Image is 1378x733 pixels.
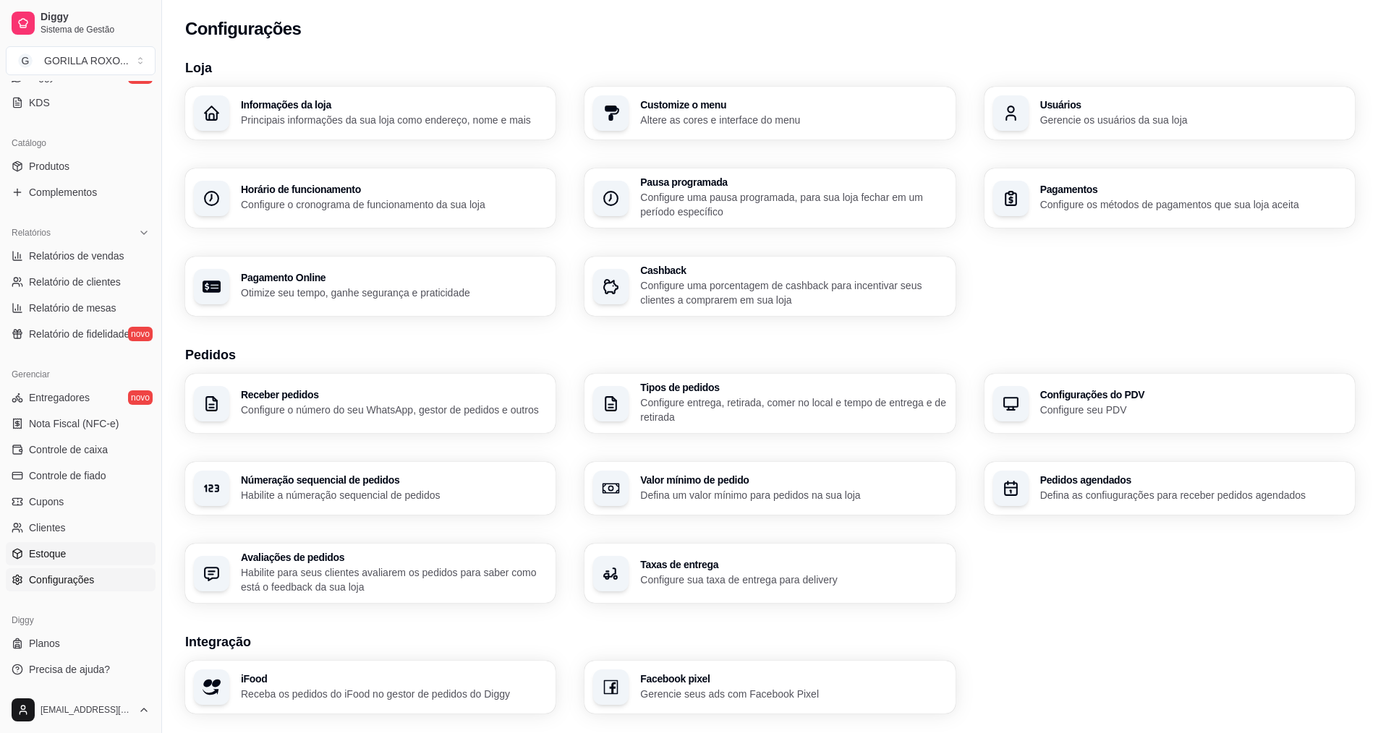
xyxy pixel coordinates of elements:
a: Relatório de mesas [6,296,156,320]
span: Entregadores [29,390,90,405]
h3: iFood [241,674,547,684]
button: Configurações do PDVConfigure seu PDV [984,374,1355,433]
h3: Pagamentos [1040,184,1346,194]
a: Relatório de fidelidadenovo [6,322,156,346]
span: Diggy [41,11,150,24]
p: Configure seu PDV [1040,403,1346,417]
span: Precisa de ajuda? [29,662,110,677]
h3: Integração [185,632,1355,652]
p: Defina um valor mínimo para pedidos na sua loja [640,488,946,502]
a: Entregadoresnovo [6,386,156,409]
a: Configurações [6,568,156,591]
p: Configure o número do seu WhatsApp, gestor de pedidos e outros [241,403,547,417]
button: iFoodReceba os pedidos do iFood no gestor de pedidos do Diggy [185,661,556,713]
a: Produtos [6,155,156,178]
h3: Facebook pixel [640,674,946,684]
a: Controle de caixa [6,438,156,461]
span: Produtos [29,159,69,173]
h3: Pagamento Online [241,273,547,283]
span: Controle de caixa [29,442,108,457]
h3: Valor mínimo de pedido [640,475,946,485]
div: Gerenciar [6,363,156,386]
p: Gerencie os usuários da sua loja [1040,113,1346,127]
a: Relatório de clientes [6,270,156,293]
h3: Configurações do PDV [1040,390,1346,400]
a: Estoque [6,542,156,565]
h3: Númeração sequencial de pedidos [241,475,547,485]
span: Estoque [29,546,66,561]
a: Precisa de ajuda? [6,658,156,681]
button: Númeração sequencial de pedidosHabilite a númeração sequencial de pedidos [185,462,556,515]
button: Informações da lojaPrincipais informações da sua loja como endereço, nome e mais [185,87,556,140]
span: Nota Fiscal (NFC-e) [29,416,119,431]
a: DiggySistema de Gestão [6,6,156,40]
p: Configure os métodos de pagamentos que sua loja aceita [1040,197,1346,212]
span: Controle de fiado [29,468,106,483]
a: Nota Fiscal (NFC-e) [6,412,156,435]
p: Configure entrega, retirada, comer no local e tempo de entrega e de retirada [640,395,946,424]
span: Relatório de clientes [29,275,121,289]
p: Configure o cronograma de funcionamento da sua loja [241,197,547,212]
span: Configurações [29,573,94,587]
a: Relatórios de vendas [6,244,156,267]
a: Planos [6,632,156,655]
button: Receber pedidosConfigure o número do seu WhatsApp, gestor de pedidos e outros [185,374,556,433]
button: Pausa programadaConfigure uma pausa programada, para sua loja fechar em um período específico [584,168,955,228]
p: Habilite a númeração sequencial de pedidos [241,488,547,502]
h3: Pedidos [185,345,1355,365]
button: Avaliações de pedidosHabilite para seus clientes avaliarem os pedidos para saber como está o feed... [185,544,556,603]
button: Horário de funcionamentoConfigure o cronograma de funcionamento da sua loja [185,168,556,228]
button: Pedidos agendadosDefina as confiugurações para receber pedidos agendados [984,462,1355,515]
span: Sistema de Gestão [41,24,150,35]
button: Pagamento OnlineOtimize seu tempo, ganhe segurança e praticidade [185,257,556,316]
div: Catálogo [6,132,156,155]
button: Facebook pixelGerencie seus ads com Facebook Pixel [584,661,955,713]
p: Receba os pedidos do iFood no gestor de pedidos do Diggy [241,687,547,701]
button: [EMAIL_ADDRESS][DOMAIN_NAME] [6,693,156,727]
a: Complementos [6,181,156,204]
span: Relatório de mesas [29,301,116,315]
p: Principais informações da sua loja como endereço, nome e mais [241,113,547,127]
span: Complementos [29,185,97,200]
a: Clientes [6,516,156,539]
button: UsuáriosGerencie os usuários da sua loja [984,87,1355,140]
button: Tipos de pedidosConfigure entrega, retirada, comer no local e tempo de entrega e de retirada [584,374,955,433]
span: Relatório de fidelidade [29,327,129,341]
div: GORILLA ROXO ... [44,53,129,68]
h3: Pedidos agendados [1040,475,1346,485]
button: Customize o menuAltere as cores e interface do menu [584,87,955,140]
p: Configure uma pausa programada, para sua loja fechar em um período específico [640,190,946,219]
h2: Configurações [185,17,301,40]
p: Defina as confiugurações para receber pedidos agendados [1040,488,1346,502]
span: Relatórios [12,227,51,239]
h3: Horário de funcionamento [241,184,547,194]
h3: Informações da loja [241,100,547,110]
button: CashbackConfigure uma porcentagem de cashback para incentivar seus clientes a comprarem em sua loja [584,257,955,316]
p: Gerencie seus ads com Facebook Pixel [640,687,946,701]
span: G [18,53,33,68]
h3: Loja [185,58,1355,78]
span: Planos [29,636,60,651]
span: [EMAIL_ADDRESS][DOMAIN_NAME] [41,704,132,716]
p: Habilite para seus clientes avaliarem os pedidos para saber como está o feedback da sua loja [241,565,547,594]
button: PagamentosConfigure os métodos de pagamentos que sua loja aceita [984,168,1355,228]
h3: Tipos de pedidos [640,382,946,393]
p: Otimize seu tempo, ganhe segurança e praticidade [241,286,547,300]
p: Configure uma porcentagem de cashback para incentivar seus clientes a comprarem em sua loja [640,278,946,307]
p: Altere as cores e interface do menu [640,113,946,127]
span: Cupons [29,494,64,509]
p: Configure sua taxa de entrega para delivery [640,573,946,587]
h3: Cashback [640,265,946,275]
a: Cupons [6,490,156,513]
span: Clientes [29,520,66,535]
h3: Pausa programada [640,177,946,187]
button: Taxas de entregaConfigure sua taxa de entrega para delivery [584,544,955,603]
h3: Customize o menu [640,100,946,110]
a: KDS [6,91,156,114]
div: Diggy [6,609,156,632]
button: Valor mínimo de pedidoDefina um valor mínimo para pedidos na sua loja [584,462,955,515]
h3: Avaliações de pedidos [241,552,547,562]
span: KDS [29,95,50,110]
span: Relatórios de vendas [29,249,124,263]
button: Select a team [6,46,156,75]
